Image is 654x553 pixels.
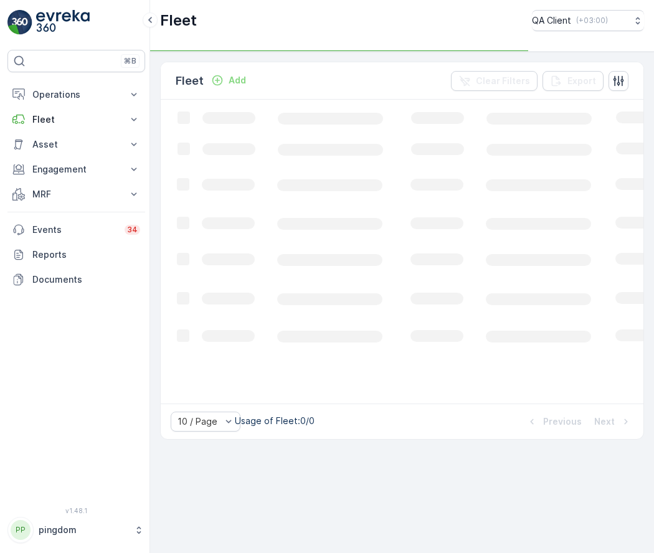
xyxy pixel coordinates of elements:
[593,414,633,429] button: Next
[36,10,90,35] img: logo_light-DOdMpM7g.png
[32,163,120,176] p: Engagement
[567,75,596,87] p: Export
[32,188,120,201] p: MRF
[229,74,246,87] p: Add
[32,138,120,151] p: Asset
[32,224,117,236] p: Events
[7,182,145,207] button: MRF
[524,414,583,429] button: Previous
[7,10,32,35] img: logo
[451,71,538,91] button: Clear Filters
[235,415,315,427] p: Usage of Fleet : 0/0
[594,415,615,428] p: Next
[7,132,145,157] button: Asset
[160,11,197,31] p: Fleet
[7,242,145,267] a: Reports
[32,273,140,286] p: Documents
[11,520,31,540] div: PP
[532,14,571,27] p: QA Client
[532,10,644,31] button: QA Client(+03:00)
[7,157,145,182] button: Engagement
[476,75,530,87] p: Clear Filters
[7,82,145,107] button: Operations
[32,113,120,126] p: Fleet
[7,507,145,514] span: v 1.48.1
[7,107,145,132] button: Fleet
[543,415,582,428] p: Previous
[176,72,204,90] p: Fleet
[127,225,138,235] p: 34
[576,16,608,26] p: ( +03:00 )
[32,88,120,101] p: Operations
[7,267,145,292] a: Documents
[206,73,251,88] button: Add
[124,56,136,66] p: ⌘B
[543,71,604,91] button: Export
[39,524,128,536] p: pingdom
[7,517,145,543] button: PPpingdom
[7,217,145,242] a: Events34
[32,248,140,261] p: Reports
